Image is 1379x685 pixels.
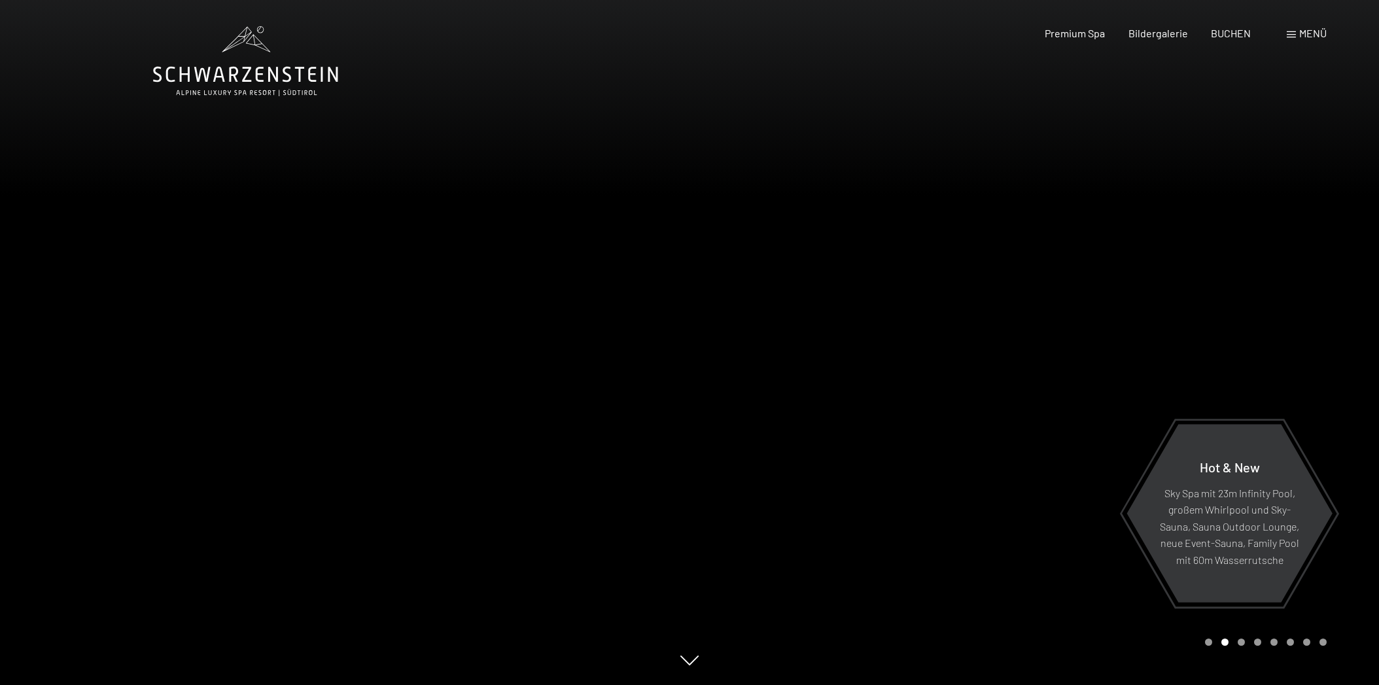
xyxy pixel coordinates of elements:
div: Carousel Page 7 [1303,639,1310,646]
div: Carousel Page 2 (Current Slide) [1221,639,1229,646]
div: Carousel Pagination [1200,639,1327,646]
div: Carousel Page 5 [1270,639,1278,646]
div: Carousel Page 6 [1287,639,1294,646]
a: BUCHEN [1211,27,1251,39]
p: Sky Spa mit 23m Infinity Pool, großem Whirlpool und Sky-Sauna, Sauna Outdoor Lounge, neue Event-S... [1159,484,1300,568]
a: Hot & New Sky Spa mit 23m Infinity Pool, großem Whirlpool und Sky-Sauna, Sauna Outdoor Lounge, ne... [1126,423,1333,603]
div: Carousel Page 3 [1238,639,1245,646]
div: Carousel Page 8 [1319,639,1327,646]
div: Carousel Page 4 [1254,639,1261,646]
a: Bildergalerie [1128,27,1188,39]
span: Hot & New [1200,459,1260,474]
a: Premium Spa [1045,27,1105,39]
div: Carousel Page 1 [1205,639,1212,646]
span: Menü [1299,27,1327,39]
